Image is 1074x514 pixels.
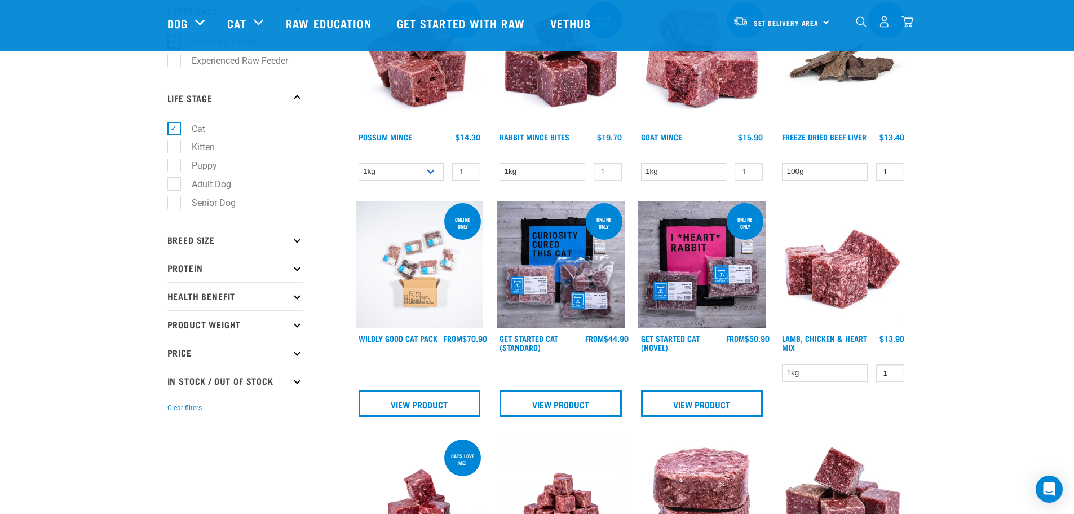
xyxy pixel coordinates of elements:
a: Goat Mince [641,135,682,139]
label: Cat [174,122,210,136]
div: $19.70 [597,133,622,142]
div: online only [586,211,622,235]
span: FROM [726,336,745,340]
p: Product Weight [167,310,303,339]
a: View Product [500,390,622,417]
div: online only [727,211,763,235]
p: Life Stage [167,84,303,112]
input: 1 [876,364,904,382]
p: Protein [167,254,303,282]
img: Assortment Of Raw Essential Products For Cats Including, Pink And Black Tote Bag With "I *Heart* ... [638,201,766,329]
a: Raw Education [275,1,385,46]
a: Vethub [539,1,605,46]
label: Senior Dog [174,196,240,210]
a: Possum Mince [359,135,412,139]
span: FROM [585,336,604,340]
div: $70.90 [444,334,487,343]
p: Breed Size [167,226,303,254]
a: Dog [167,15,188,32]
a: Rabbit Mince Bites [500,135,569,139]
button: Clear filters [167,403,202,413]
div: $15.90 [738,133,763,142]
div: $50.90 [726,334,770,343]
input: 1 [594,163,622,181]
label: Puppy [174,159,222,173]
img: van-moving.png [733,16,748,27]
div: $44.90 [585,334,629,343]
span: FROM [444,336,462,340]
p: Price [167,339,303,367]
img: 1124 Lamb Chicken Heart Mix 01 [779,201,907,329]
input: 1 [735,163,763,181]
img: Cat 0 2sec [356,201,484,329]
a: View Product [359,390,481,417]
span: Set Delivery Area [754,21,819,25]
a: View Product [641,390,763,417]
p: In Stock / Out Of Stock [167,367,303,395]
div: $13.40 [879,133,904,142]
div: Open Intercom Messenger [1036,476,1063,503]
input: 1 [452,163,480,181]
p: Health Benefit [167,282,303,310]
label: Kitten [174,140,219,154]
div: ONLINE ONLY [444,211,481,235]
input: 1 [876,163,904,181]
a: Get Started Cat (Standard) [500,336,558,349]
a: Wildly Good Cat Pack [359,336,437,340]
div: $14.30 [456,133,480,142]
a: Get started with Raw [386,1,539,46]
div: $13.90 [879,334,904,343]
a: Freeze Dried Beef Liver [782,135,867,139]
img: user.png [878,16,890,28]
a: Cat [227,15,246,32]
img: home-icon@2x.png [901,16,913,28]
a: Lamb, Chicken & Heart Mix [782,336,867,349]
label: Experienced Raw Feeder [174,54,293,68]
img: home-icon-1@2x.png [856,16,867,27]
img: Assortment Of Raw Essential Products For Cats Including, Blue And Black Tote Bag With "Curiosity ... [497,201,625,329]
div: Cats love me! [444,447,481,471]
label: Adult Dog [174,177,236,191]
a: Get Started Cat (Novel) [641,336,700,349]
